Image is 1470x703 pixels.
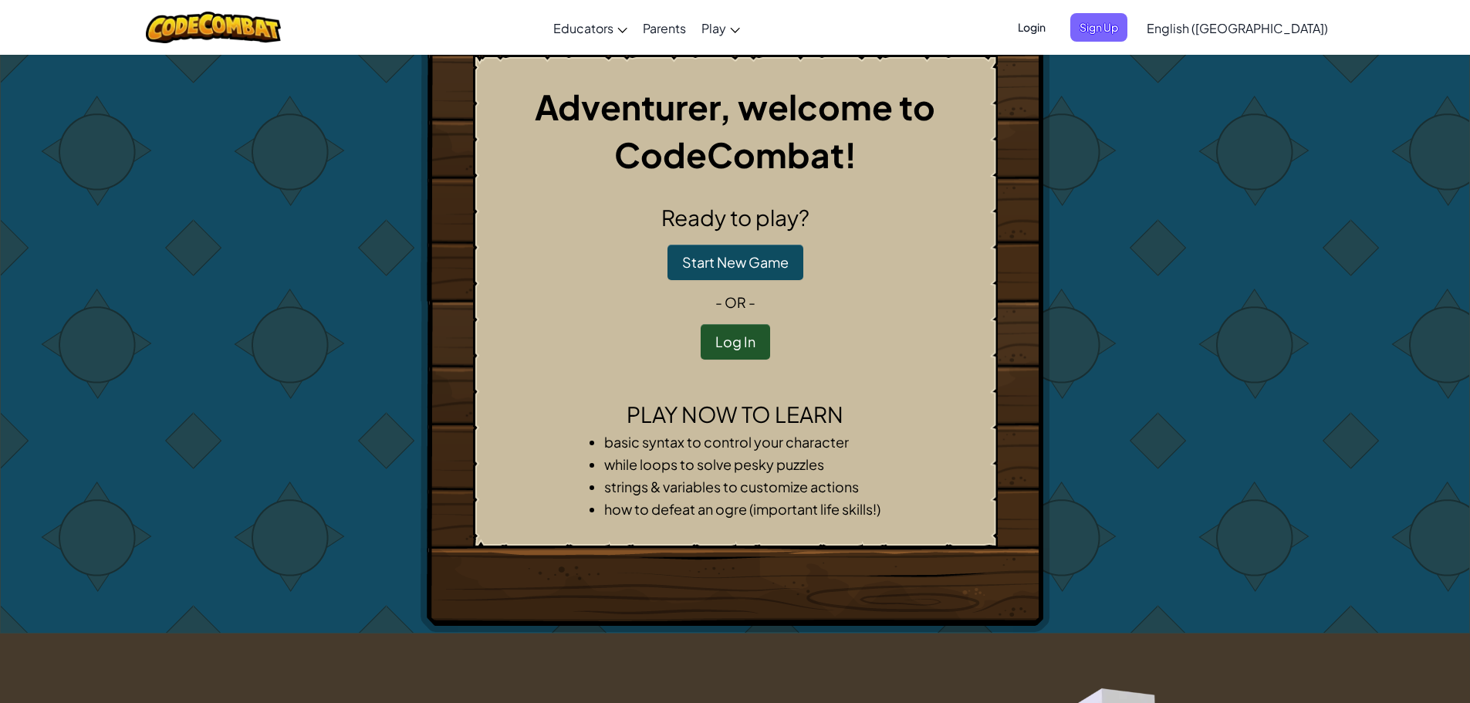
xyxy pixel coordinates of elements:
[746,293,755,311] span: -
[486,201,985,234] h2: Ready to play?
[715,293,725,311] span: -
[604,498,897,520] li: how to defeat an ogre (important life skills!)
[146,12,281,43] img: CodeCombat logo
[1009,13,1055,42] button: Login
[553,20,613,36] span: Educators
[486,83,985,178] h1: Adventurer, welcome to CodeCombat!
[486,398,985,431] h2: Play now to learn
[701,20,726,36] span: Play
[1147,20,1328,36] span: English ([GEOGRAPHIC_DATA])
[1070,13,1127,42] button: Sign Up
[694,7,748,49] a: Play
[667,245,803,280] button: Start New Game
[725,293,746,311] span: or
[701,324,770,360] button: Log In
[635,7,694,49] a: Parents
[1139,7,1336,49] a: English ([GEOGRAPHIC_DATA])
[546,7,635,49] a: Educators
[604,453,897,475] li: while loops to solve pesky puzzles
[604,431,897,453] li: basic syntax to control your character
[604,475,897,498] li: strings & variables to customize actions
